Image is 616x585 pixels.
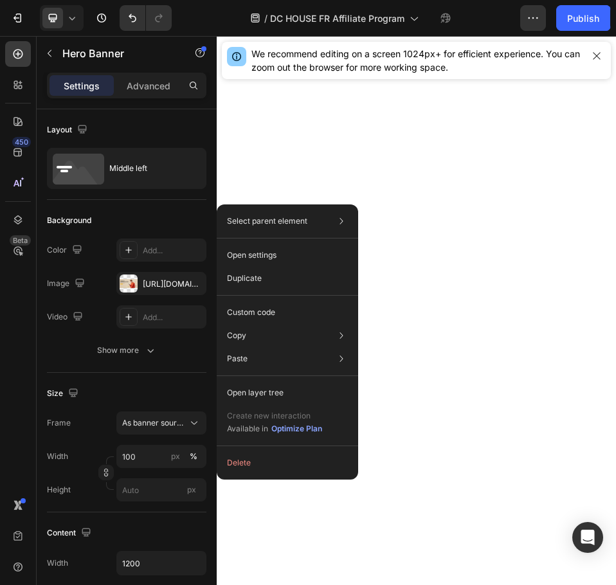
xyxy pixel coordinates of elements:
div: Beta [10,235,31,246]
button: As banner source [116,411,206,435]
p: Custom code [227,307,275,318]
div: We recommend editing on a screen 1024px+ for efficient experience. You can zoom out the browser f... [251,47,583,74]
div: Background [47,215,91,226]
p: Settings [64,79,100,93]
div: Layout [47,122,90,139]
div: Publish [567,12,599,25]
p: Advanced [127,79,170,93]
label: Width [47,451,68,462]
button: px [186,449,201,464]
label: Frame [47,417,71,429]
span: Available in [227,424,268,433]
button: Publish [556,5,610,31]
div: Size [47,385,81,402]
div: Color [47,242,85,259]
div: Content [47,525,94,542]
button: Optimize Plan [271,422,323,435]
span: DC HOUSE FR Affiliate Program [270,12,404,25]
div: Optimize Plan [271,423,322,435]
p: Create new interaction [227,410,323,422]
button: Delete [222,451,353,474]
div: Show more [97,344,157,357]
div: Undo/Redo [120,5,172,31]
label: Height [47,484,71,496]
iframe: Design area [217,36,616,585]
span: px [187,485,196,494]
div: Add... [143,312,203,323]
div: px [171,451,180,462]
input: Auto [117,552,206,575]
input: px [116,478,206,501]
div: Open Intercom Messenger [572,522,603,553]
input: px% [116,445,206,468]
p: Open settings [227,249,276,261]
p: Duplicate [227,273,262,284]
span: / [264,12,267,25]
div: Add... [143,245,203,256]
button: % [168,449,183,464]
button: Show more [47,339,206,362]
div: Middle left [109,154,188,183]
p: Copy [227,330,246,341]
div: % [190,451,197,462]
div: Video [47,309,86,326]
span: As banner source [122,417,185,429]
p: Paste [227,353,248,364]
div: 450 [12,137,31,147]
div: [URL][DOMAIN_NAME] [143,278,203,290]
div: Image [47,275,87,292]
p: Open layer tree [227,387,284,399]
p: Select parent element [227,215,307,227]
div: Width [47,557,68,569]
p: Hero Banner [62,46,172,61]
